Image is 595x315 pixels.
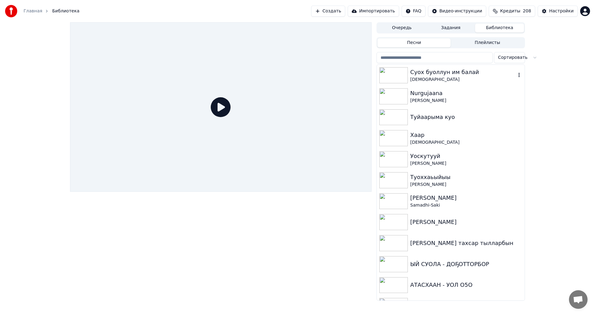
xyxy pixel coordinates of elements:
button: Песни [377,38,451,47]
button: Очередь [377,24,426,33]
div: [PERSON_NAME] тахсар тылларбын [410,239,522,247]
div: [PERSON_NAME] [410,160,522,167]
span: Сортировать [498,55,527,61]
div: Настройки [549,8,574,14]
button: FAQ [402,6,425,17]
div: ЫЙ СУОЛА - ДОҔОТТОРБОР [410,260,522,269]
div: Уоскутууй [410,152,522,160]
div: Хаар [410,131,522,139]
div: Samadhi-Saki [410,202,522,208]
div: Суох буоллун им балай [410,68,516,77]
div: [PERSON_NAME] [410,218,522,226]
button: Плейлисты [451,38,524,47]
button: Создать [311,6,345,17]
button: Библиотека [475,24,524,33]
div: Открытый чат [569,290,588,309]
img: youka [5,5,17,17]
div: Nurgujaana [410,89,522,98]
div: [PERSON_NAME] [410,194,522,202]
div: [PERSON_NAME] [410,182,522,188]
a: Главная [24,8,42,14]
span: Библиотека [52,8,79,14]
button: Видео-инструкции [428,6,486,17]
span: 208 [523,8,531,14]
div: Туйаарыма куо [410,113,522,121]
nav: breadcrumb [24,8,79,14]
button: Импортировать [348,6,399,17]
button: Настройки [538,6,578,17]
div: [DEMOGRAPHIC_DATA] [410,139,522,146]
div: [PERSON_NAME] [410,98,522,104]
div: [DEMOGRAPHIC_DATA] [410,77,516,83]
button: Кредиты208 [489,6,535,17]
button: Задания [426,24,475,33]
span: Кредиты [500,8,520,14]
div: Туоххаьыйыы [410,173,522,182]
div: АТАСХААН - УОЛ О5О [410,281,522,289]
